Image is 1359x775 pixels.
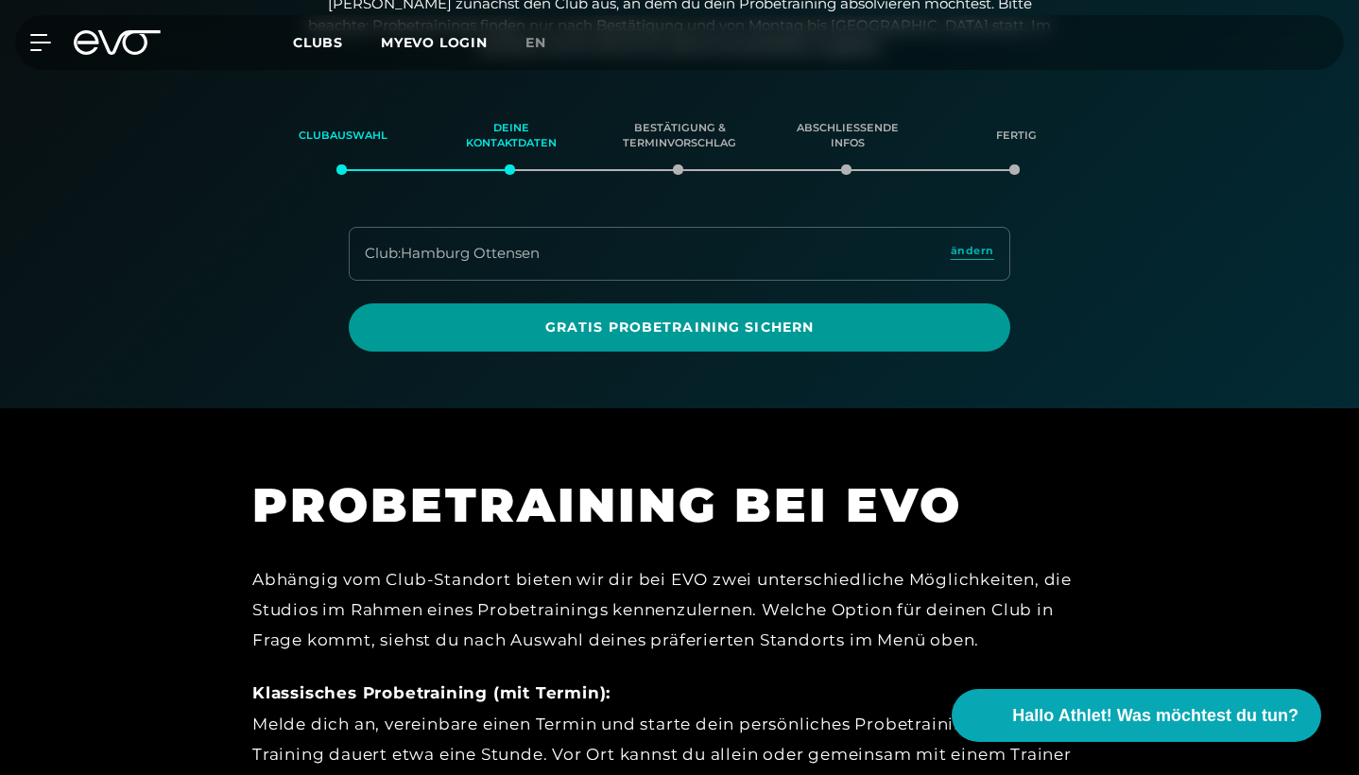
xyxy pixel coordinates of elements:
[952,689,1321,742] button: Hallo Athlet! Was möchtest du tun?
[619,111,740,162] div: Bestätigung & Terminvorschlag
[365,243,540,265] div: Club : Hamburg Ottensen
[381,34,488,51] a: MYEVO LOGIN
[283,111,404,162] div: Clubauswahl
[951,243,994,259] span: ändern
[252,683,611,702] strong: Klassisches Probetraining (mit Termin):
[371,318,988,337] span: Gratis Probetraining sichern
[951,243,994,265] a: ändern
[293,33,381,51] a: Clubs
[293,34,343,51] span: Clubs
[252,564,1103,656] div: Abhängig vom Club-Standort bieten wir dir bei EVO zwei unterschiedliche Möglichkeiten, die Studio...
[349,303,1010,352] a: Gratis Probetraining sichern
[1012,703,1299,729] span: Hallo Athlet! Was möchtest du tun?
[525,34,546,51] span: en
[525,32,569,54] a: en
[451,111,572,162] div: Deine Kontaktdaten
[787,111,908,162] div: Abschließende Infos
[955,111,1076,162] div: Fertig
[252,474,1103,536] h1: PROBETRAINING BEI EVO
